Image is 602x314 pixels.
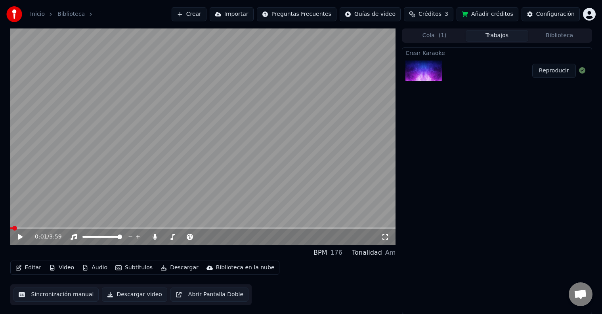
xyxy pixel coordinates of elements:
div: Crear Karaoke [402,48,591,57]
button: Descargar [157,262,202,273]
button: Reproducir [532,64,576,78]
button: Subtítulos [112,262,156,273]
span: ( 1 ) [439,32,447,40]
button: Importar [210,7,254,21]
div: Configuración [536,10,575,18]
button: Guías de video [340,7,401,21]
span: 3:59 [49,233,61,241]
button: Trabajos [466,30,528,42]
button: Audio [79,262,111,273]
div: Biblioteca en la nube [216,264,275,272]
div: 176 [330,248,342,257]
button: Editar [12,262,44,273]
div: Tonalidad [352,248,382,257]
button: Créditos3 [404,7,453,21]
div: / [35,233,54,241]
button: Crear [172,7,206,21]
span: 0:01 [35,233,47,241]
div: BPM [313,248,327,257]
button: Añadir créditos [457,7,518,21]
button: Descargar video [102,288,167,302]
button: Video [46,262,77,273]
div: Chat abierto [569,282,592,306]
button: Cola [403,30,466,42]
button: Sincronización manual [13,288,99,302]
a: Biblioteca [57,10,85,18]
button: Preguntas Frecuentes [257,7,336,21]
span: 3 [445,10,448,18]
nav: breadcrumb [30,10,97,18]
div: Am [385,248,396,257]
button: Abrir Pantalla Doble [170,288,248,302]
a: Inicio [30,10,45,18]
img: youka [6,6,22,22]
button: Biblioteca [528,30,591,42]
span: Créditos [419,10,441,18]
button: Configuración [522,7,580,21]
